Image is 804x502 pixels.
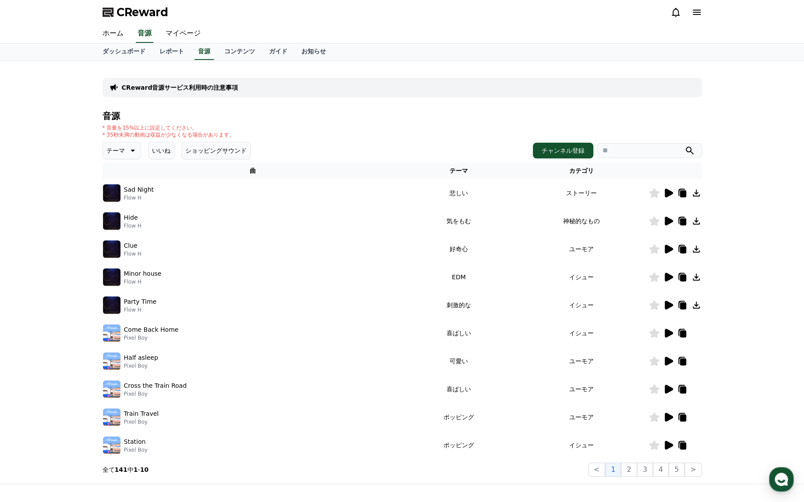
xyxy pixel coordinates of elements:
p: * 音量を15%以上に設定してください。 [103,124,234,131]
img: music [103,380,120,398]
p: Pixel Boy [124,362,158,369]
p: Station [124,437,146,446]
img: music [103,352,120,370]
span: Messages [73,291,99,298]
button: ショッピングサウンド [181,142,251,159]
a: お知らせ [294,43,333,60]
button: 3 [637,463,653,477]
td: ユーモア [515,347,648,375]
p: Sad Night [124,185,154,194]
img: music [103,240,120,258]
p: Train Travel [124,409,159,418]
button: 4 [653,463,669,477]
p: Pixel Boy [124,334,179,341]
img: website_grey.svg [14,23,21,31]
td: イシュー [515,431,648,459]
a: ダッシュボード [96,43,152,60]
td: ポッピング [403,431,514,459]
strong: 141 [115,466,128,473]
td: 神秘的なもの [515,207,648,235]
td: 悲しい [403,179,514,207]
p: Come Back Home [124,325,179,334]
a: Settings [113,277,168,299]
img: tab_keywords_by_traffic_grey.svg [92,52,99,59]
p: Clue [124,241,138,250]
p: Flow H [124,278,162,285]
div: ドメイン概要 [39,53,73,58]
a: ホーム [96,25,131,43]
img: music [103,268,120,286]
img: music [103,184,120,202]
strong: 1 [134,466,138,473]
p: テーマ [106,144,125,157]
img: music [103,436,120,454]
button: 1 [605,463,621,477]
td: ポッピング [403,403,514,431]
td: ユーモア [515,403,648,431]
a: Messages [58,277,113,299]
img: tab_domain_overview_orange.svg [30,52,37,59]
p: 全て 中 - [103,465,149,474]
span: Settings [130,291,151,298]
button: いいね [148,142,174,159]
td: ユーモア [515,375,648,403]
a: ガイド [262,43,294,60]
p: Flow H [124,250,142,257]
button: チャンネル登録 [533,143,593,158]
button: > [684,463,701,477]
p: Half asleep [124,353,158,362]
td: ユーモア [515,235,648,263]
td: 喜ばしい [403,375,514,403]
button: 2 [621,463,637,477]
p: * 35秒未満の動画は収益が少なくなる場合があります。 [103,131,234,138]
p: Cross the Train Road [124,381,187,390]
td: EDM [403,263,514,291]
img: music [103,212,120,230]
img: music [103,408,120,426]
div: ドメイン: [DOMAIN_NAME] [23,23,101,31]
span: CReward [117,5,168,19]
p: Pixel Boy [124,446,148,453]
a: 音源 [136,25,153,43]
p: Minor house [124,269,162,278]
th: テーマ [403,163,514,179]
th: 曲 [103,163,403,179]
a: Home [3,277,58,299]
p: Pixel Boy [124,390,187,397]
td: イシュー [515,319,648,347]
p: Flow H [124,306,157,313]
div: キーワード流入 [102,53,141,58]
img: music [103,324,120,342]
a: コンテンツ [217,43,262,60]
td: 喜ばしい [403,319,514,347]
td: イシュー [515,263,648,291]
td: 可愛い [403,347,514,375]
a: 音源 [195,43,214,60]
a: CReward [103,5,168,19]
p: Party Time [124,297,157,306]
img: logo_orange.svg [14,14,21,21]
p: Hide [124,213,138,222]
span: Home [22,291,38,298]
a: レポート [152,43,191,60]
div: v 4.0.25 [25,14,43,21]
strong: 10 [140,466,149,473]
button: 5 [669,463,684,477]
button: < [588,463,605,477]
td: 刺激的な [403,291,514,319]
a: CReward音源サービス利用時の注意事項 [122,83,238,92]
td: 好奇心 [403,235,514,263]
p: Flow H [124,222,142,229]
p: Pixel Boy [124,418,159,425]
td: ストーリー [515,179,648,207]
img: music [103,296,120,314]
th: カテゴリ [515,163,648,179]
a: マイページ [159,25,208,43]
h4: 音源 [103,111,702,121]
button: テーマ [103,142,141,159]
p: Flow H [124,194,154,201]
td: イシュー [515,291,648,319]
td: 気をもむ [403,207,514,235]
